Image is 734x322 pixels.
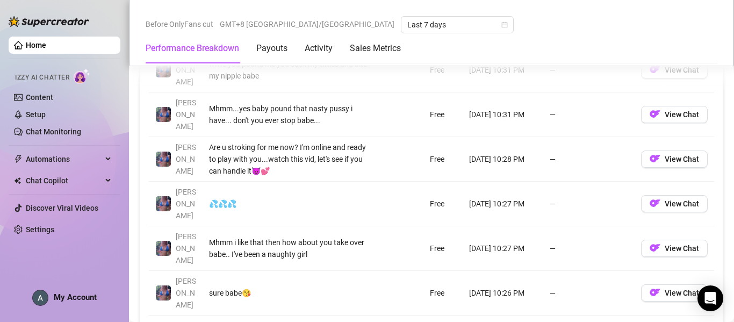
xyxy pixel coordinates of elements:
img: Jaylie [156,62,171,77]
div: 💦💦💦 [209,198,374,210]
td: Free [423,48,463,92]
img: logo-BBDzfeDw.svg [9,16,89,27]
button: OFView Chat [641,195,708,212]
td: Free [423,271,463,316]
a: OFView Chat [641,202,708,210]
img: OF [650,64,660,75]
span: [PERSON_NAME] [176,143,196,175]
div: Sales Metrics [350,42,401,55]
div: while you pound me you suck my titties and bite my nipple babe [209,58,374,82]
span: thunderbolt [14,155,23,163]
img: Jaylie [156,196,171,211]
a: OFView Chat [641,112,708,121]
div: Mhmm...yes baby pound that nasty pussy i have... don't you ever stop babe... [209,103,374,126]
span: Automations [26,151,102,168]
td: Free [423,137,463,182]
div: Open Intercom Messenger [697,285,723,311]
td: [DATE] 10:31 PM [463,48,543,92]
span: My Account [54,292,97,302]
a: OFView Chat [641,291,708,299]
td: — [543,226,635,271]
a: OFView Chat [641,68,708,76]
td: — [543,48,635,92]
img: OF [650,287,660,298]
button: OFView Chat [641,240,708,257]
img: AI Chatter [74,68,90,84]
button: OFView Chat [641,106,708,123]
td: Free [423,182,463,226]
span: Last 7 days [407,17,507,33]
span: GMT+8 [GEOGRAPHIC_DATA]/[GEOGRAPHIC_DATA] [220,16,394,32]
span: [PERSON_NAME] [176,277,196,309]
span: View Chat [665,110,699,119]
a: OFView Chat [641,157,708,166]
img: OF [650,242,660,253]
td: — [543,182,635,226]
div: Mhmm i like that then how about you take over babe.. I've been a naughty girl [209,237,374,260]
a: Discover Viral Videos [26,204,98,212]
img: Jaylie [156,107,171,122]
span: [PERSON_NAME] [176,188,196,220]
td: [DATE] 10:27 PM [463,182,543,226]
button: OFView Chat [641,61,708,78]
span: View Chat [665,199,699,208]
img: Jaylie [156,241,171,256]
img: ACg8ocIpWzLmD3A5hmkSZfBJcT14Fg8bFGaqbLo-Z0mqyYAWwTjPNSU=s96-c [33,290,48,305]
a: Setup [26,110,46,119]
button: OFView Chat [641,284,708,302]
td: [DATE] 10:28 PM [463,137,543,182]
img: OF [650,198,660,209]
a: Chat Monitoring [26,127,81,136]
td: [DATE] 10:26 PM [463,271,543,316]
a: Settings [26,225,54,234]
div: Performance Breakdown [146,42,239,55]
img: Chat Copilot [14,177,21,184]
a: OFView Chat [641,246,708,255]
button: OFView Chat [641,151,708,168]
div: Activity [305,42,333,55]
td: [DATE] 10:31 PM [463,92,543,137]
span: calendar [501,22,508,28]
td: Free [423,92,463,137]
span: View Chat [665,66,699,74]
span: Before OnlyFans cut [146,16,213,32]
img: Jaylie [156,152,171,167]
span: View Chat [665,244,699,253]
td: [DATE] 10:27 PM [463,226,543,271]
img: OF [650,109,660,119]
div: sure babe😘 [209,287,374,299]
span: Chat Copilot [26,172,102,189]
span: [PERSON_NAME] [176,98,196,131]
a: Content [26,93,53,102]
img: Jaylie [156,285,171,300]
span: View Chat [665,289,699,297]
span: [PERSON_NAME] [176,232,196,264]
div: Payouts [256,42,287,55]
td: — [543,92,635,137]
div: Are u stroking for me now? I'm online and ready to play with you...watch this vid, let's see if y... [209,141,374,177]
img: OF [650,153,660,164]
td: Free [423,226,463,271]
span: Izzy AI Chatter [15,73,69,83]
td: — [543,271,635,316]
a: Home [26,41,46,49]
span: View Chat [665,155,699,163]
td: — [543,137,635,182]
span: [PERSON_NAME] [176,54,196,86]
